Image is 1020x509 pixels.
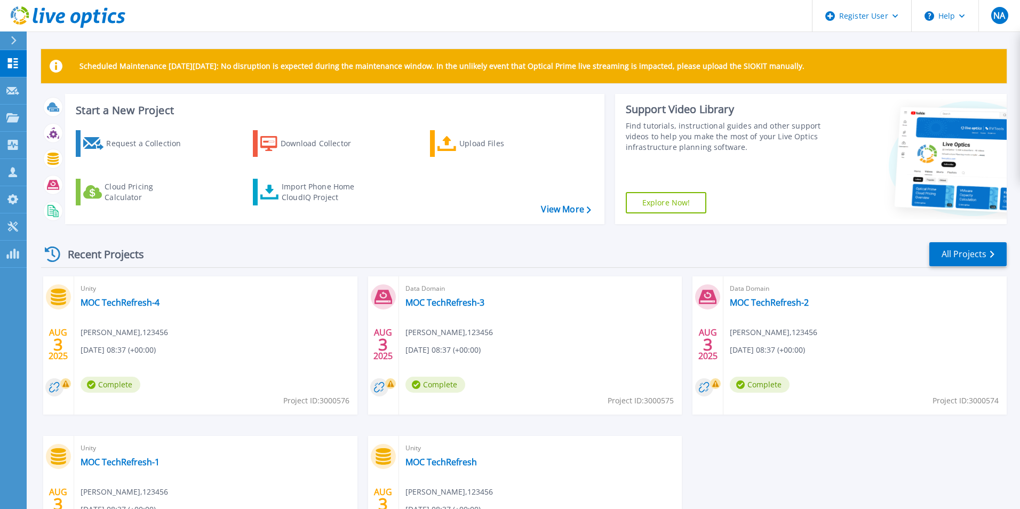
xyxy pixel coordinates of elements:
h3: Start a New Project [76,105,591,116]
div: AUG 2025 [48,325,68,364]
span: [DATE] 08:37 (+00:00) [81,344,156,356]
a: MOC TechRefresh-1 [81,457,160,467]
div: Recent Projects [41,241,158,267]
div: AUG 2025 [373,325,393,364]
div: Find tutorials, instructional guides and other support videos to help you make the most of your L... [626,121,825,153]
span: [PERSON_NAME] , 123456 [405,486,493,498]
span: [DATE] 08:37 (+00:00) [405,344,481,356]
span: Project ID: 3000575 [608,395,674,407]
a: View More [541,204,591,214]
div: AUG 2025 [698,325,718,364]
div: Support Video Library [626,102,825,116]
span: Unity [405,442,676,454]
a: MOC TechRefresh-2 [730,297,809,308]
div: Download Collector [281,133,366,154]
a: Cloud Pricing Calculator [76,179,195,205]
span: Data Domain [405,283,676,295]
a: Download Collector [253,130,372,157]
a: Upload Files [430,130,549,157]
span: Project ID: 3000576 [283,395,349,407]
span: [PERSON_NAME] , 123456 [81,327,168,338]
a: MOC TechRefresh-4 [81,297,160,308]
span: 3 [378,340,388,349]
p: Scheduled Maintenance [DATE][DATE]: No disruption is expected during the maintenance window. In t... [79,62,804,70]
span: [PERSON_NAME] , 123456 [81,486,168,498]
span: Complete [405,377,465,393]
div: Import Phone Home CloudIQ Project [282,181,365,203]
span: [PERSON_NAME] , 123456 [730,327,817,338]
span: 3 [378,499,388,508]
span: [PERSON_NAME] , 123456 [405,327,493,338]
span: NA [993,11,1005,20]
a: MOC TechRefresh-3 [405,297,484,308]
div: Upload Files [459,133,545,154]
span: 3 [53,499,63,508]
span: [DATE] 08:37 (+00:00) [730,344,805,356]
span: Unity [81,442,351,454]
div: Cloud Pricing Calculator [105,181,190,203]
span: Complete [81,377,140,393]
span: Project ID: 3000574 [933,395,999,407]
span: Unity [81,283,351,295]
a: Request a Collection [76,130,195,157]
a: All Projects [929,242,1007,266]
span: 3 [703,340,713,349]
span: 3 [53,340,63,349]
span: Complete [730,377,790,393]
span: Data Domain [730,283,1000,295]
a: Explore Now! [626,192,707,213]
div: Request a Collection [106,133,192,154]
a: MOC TechRefresh [405,457,477,467]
